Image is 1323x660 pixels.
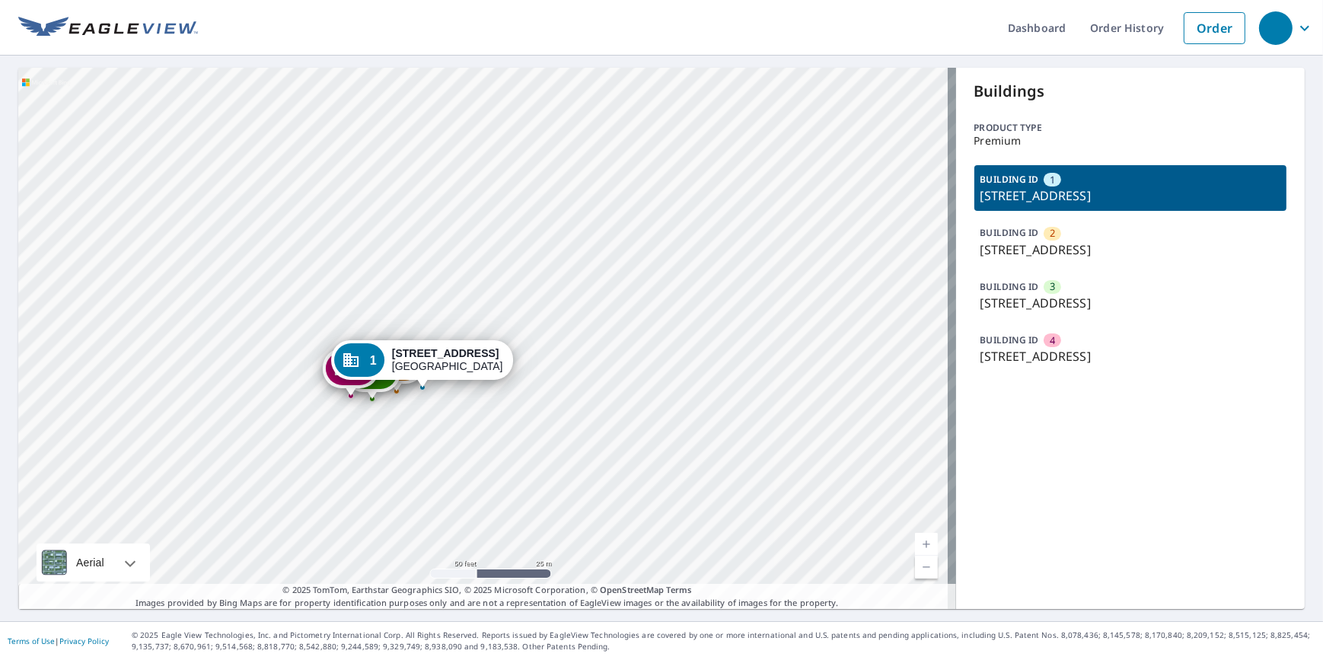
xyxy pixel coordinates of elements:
a: Current Level 19, Zoom Out [915,556,938,579]
div: [GEOGRAPHIC_DATA] [392,347,503,373]
a: Privacy Policy [59,636,109,646]
a: Terms of Use [8,636,55,646]
p: [STREET_ADDRESS] [980,187,1281,205]
span: © 2025 TomTom, Earthstar Geographics SIO, © 2025 Microsoft Corporation, © [282,584,691,597]
p: Product type [974,121,1287,135]
span: 2 [1050,226,1055,241]
p: Images provided by Bing Maps are for property identification purposes only and are not a represen... [18,584,956,609]
a: OpenStreetMap [600,584,664,595]
a: Current Level 19, Zoom In [915,533,938,556]
p: © 2025 Eagle View Technologies, Inc. and Pictometry International Corp. All Rights Reserved. Repo... [132,630,1315,652]
img: EV Logo [18,17,198,40]
a: Terms [667,584,692,595]
span: 1 [370,355,377,366]
p: BUILDING ID [980,333,1039,346]
p: [STREET_ADDRESS] [980,294,1281,312]
a: Order [1184,12,1245,44]
p: [STREET_ADDRESS] [980,347,1281,365]
p: [STREET_ADDRESS] [980,241,1281,259]
p: BUILDING ID [980,226,1039,239]
div: Aerial [72,544,109,582]
p: Premium [974,135,1287,147]
p: | [8,636,109,646]
div: Dropped pin, building 4, Commercial property, 1028 Sugaree Ave Austin, TX 78757 [323,349,379,396]
span: 4 [1050,333,1055,348]
span: 1 [1050,173,1055,187]
div: Aerial [37,544,150,582]
div: Dropped pin, building 1, Commercial property, 1016 Sugaree Ave Austin, TX 78757 [331,340,514,387]
p: BUILDING ID [980,173,1039,186]
span: 3 [1050,279,1055,294]
p: BUILDING ID [980,280,1039,293]
strong: [STREET_ADDRESS] [392,347,499,359]
p: Buildings [974,80,1287,103]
